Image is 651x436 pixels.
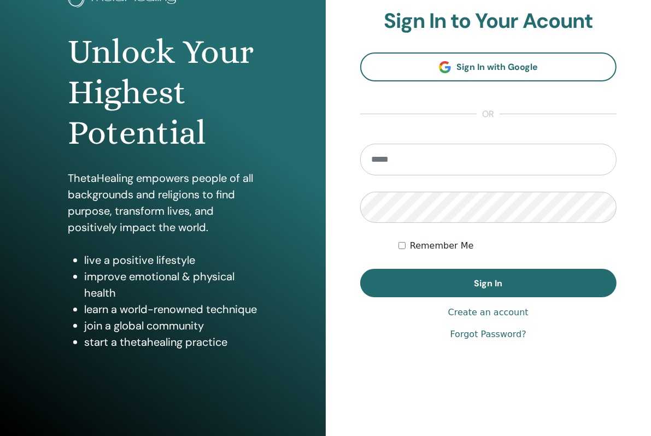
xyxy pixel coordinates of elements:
li: live a positive lifestyle [84,252,257,268]
li: join a global community [84,317,257,334]
button: Sign In [360,269,617,297]
label: Remember Me [410,239,474,252]
span: Sign In with Google [456,61,538,73]
a: Forgot Password? [450,328,526,341]
span: Sign In [474,278,502,289]
h2: Sign In to Your Acount [360,9,617,34]
div: Keep me authenticated indefinitely or until I manually logout [398,239,617,252]
span: or [477,108,500,121]
h1: Unlock Your Highest Potential [68,32,257,154]
p: ThetaHealing empowers people of all backgrounds and religions to find purpose, transform lives, a... [68,170,257,235]
a: Create an account [448,306,529,319]
li: learn a world-renowned technique [84,301,257,317]
a: Sign In with Google [360,52,617,81]
li: improve emotional & physical health [84,268,257,301]
li: start a thetahealing practice [84,334,257,350]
